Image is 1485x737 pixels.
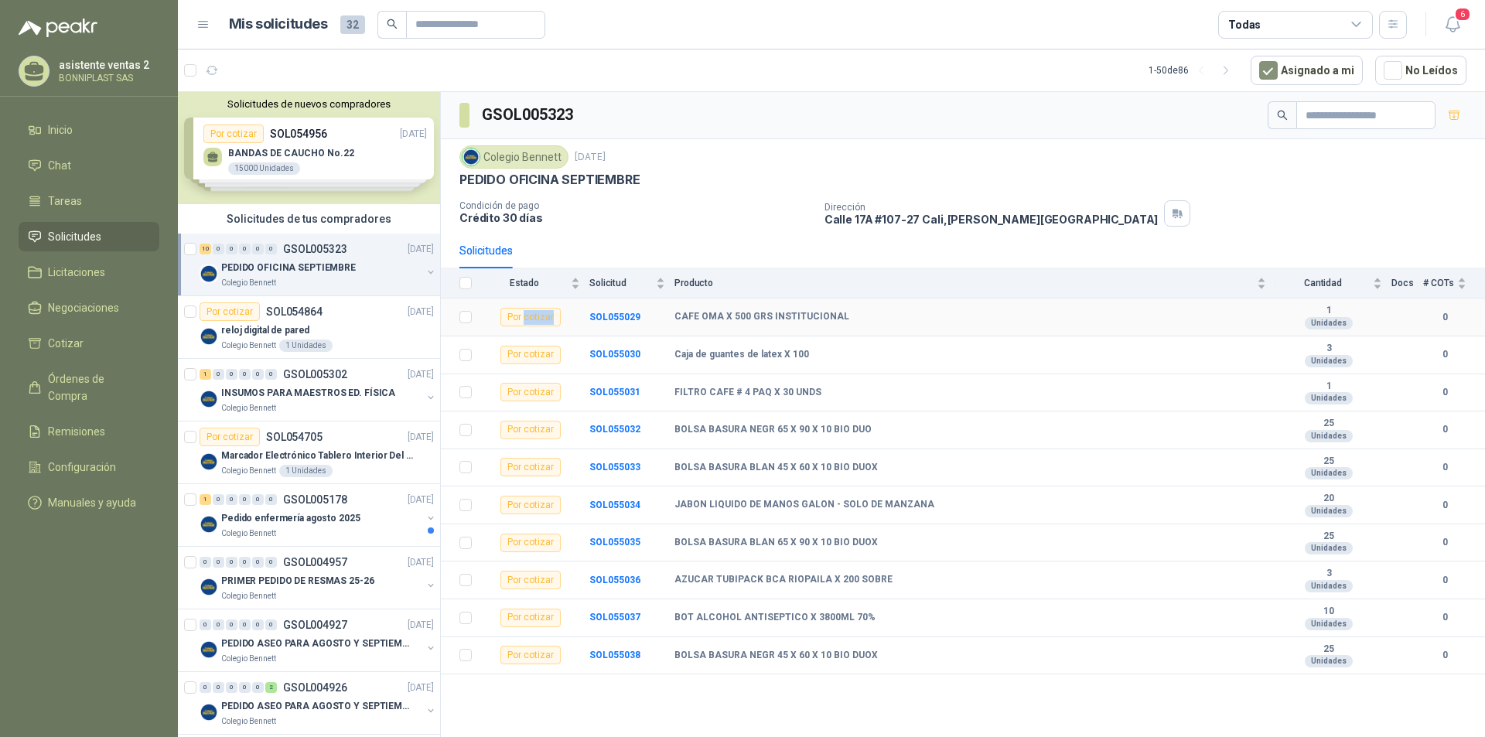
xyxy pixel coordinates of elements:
p: INSUMOS PARA MAESTROS ED. FÍSICA [221,386,395,401]
div: Unidades [1305,467,1353,479]
p: GSOL004927 [283,619,347,630]
b: 20 [1275,493,1382,505]
div: Unidades [1305,580,1353,592]
th: Solicitud [589,268,674,299]
b: SOL055029 [589,312,640,322]
p: Crédito 30 días [459,211,812,224]
div: 0 [265,619,277,630]
button: No Leídos [1375,56,1466,85]
p: PRIMER PEDIDO DE RESMAS 25-26 [221,574,374,589]
th: Docs [1391,268,1423,299]
a: Cotizar [19,329,159,358]
p: BONNIPLAST SAS [59,73,155,83]
h3: GSOL005323 [482,103,575,127]
p: Marcador Electrónico Tablero Interior Del Día Del Juego Para Luchar, El Baloncesto O El Voleibol [221,449,414,463]
p: Colegio Bennett [221,715,276,728]
div: 0 [213,494,224,505]
a: SOL055031 [589,387,640,398]
div: 0 [252,494,264,505]
div: 0 [213,557,224,568]
div: Por cotizar [500,609,561,627]
div: 0 [226,494,237,505]
p: Colegio Bennett [221,339,276,352]
div: Unidades [1305,430,1353,442]
a: 0 0 0 0 0 2 GSOL004926[DATE] Company LogoPEDIDO ASEO PARA AGOSTO Y SEPTIEMBREColegio Bennett [200,678,437,728]
div: 0 [239,494,251,505]
div: Por cotizar [500,458,561,476]
a: SOL055035 [589,537,640,548]
span: Negociaciones [48,299,119,316]
button: Asignado a mi [1251,56,1363,85]
div: 0 [252,557,264,568]
div: 1 Unidades [279,465,333,477]
span: search [1277,110,1288,121]
p: asistente ventas 2 [59,60,155,70]
a: Negociaciones [19,293,159,322]
a: Solicitudes [19,222,159,251]
span: Solicitud [589,278,653,288]
th: Estado [481,268,589,299]
div: 0 [239,557,251,568]
b: 0 [1423,498,1466,513]
div: 0 [226,619,237,630]
div: 0 [239,682,251,693]
b: 10 [1275,606,1382,618]
a: Órdenes de Compra [19,364,159,411]
p: Colegio Bennett [221,465,276,477]
a: SOL055033 [589,462,640,473]
img: Company Logo [200,640,218,659]
span: search [387,19,398,29]
b: 25 [1275,418,1382,430]
div: Solicitudes [459,242,513,259]
span: Licitaciones [48,264,105,281]
div: 0 [226,682,237,693]
p: Condición de pago [459,200,812,211]
div: Por cotizar [500,571,561,589]
p: [DATE] [408,618,434,633]
div: 0 [239,244,251,254]
div: 0 [213,682,224,693]
b: BOLSA BASURA BLAN 45 X 60 X 10 BIO DUOX [674,462,878,474]
div: 0 [200,619,211,630]
span: 32 [340,15,365,34]
b: 0 [1423,310,1466,325]
a: SOL055038 [589,650,640,660]
p: Colegio Bennett [221,653,276,665]
p: Calle 17A #107-27 Cali , [PERSON_NAME][GEOGRAPHIC_DATA] [824,213,1159,226]
div: 0 [213,244,224,254]
div: 1 - 50 de 86 [1149,58,1238,83]
div: Solicitudes de tus compradores [178,204,440,234]
div: 0 [265,494,277,505]
div: 0 [226,557,237,568]
img: Company Logo [200,452,218,471]
b: 25 [1275,531,1382,543]
img: Company Logo [200,578,218,596]
p: Dirección [824,202,1159,213]
p: SOL054864 [266,306,323,317]
img: Company Logo [200,264,218,283]
b: JABON LIQUIDO DE MANOS GALON - SOLO DE MANZANA [674,499,934,511]
b: BOT ALCOHOL ANTISEPTICO X 3800ML 70% [674,612,876,624]
a: 0 0 0 0 0 0 GSOL004957[DATE] Company LogoPRIMER PEDIDO DE RESMAS 25-26Colegio Bennett [200,553,437,602]
p: [DATE] [408,681,434,695]
b: 1 [1275,305,1382,317]
b: 3 [1275,568,1382,580]
img: Company Logo [200,390,218,408]
span: Inicio [48,121,73,138]
span: # COTs [1423,278,1454,288]
span: Remisiones [48,423,105,440]
div: 0 [252,369,264,380]
div: 10 [200,244,211,254]
span: Solicitudes [48,228,101,245]
div: Colegio Bennett [459,145,568,169]
div: Por cotizar [500,308,561,326]
b: 0 [1423,573,1466,588]
p: [DATE] [408,555,434,570]
b: 0 [1423,347,1466,362]
div: Unidades [1305,317,1353,329]
div: 0 [226,369,237,380]
div: Unidades [1305,355,1353,367]
a: Inicio [19,115,159,145]
div: 1 Unidades [279,339,333,352]
a: Licitaciones [19,258,159,287]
